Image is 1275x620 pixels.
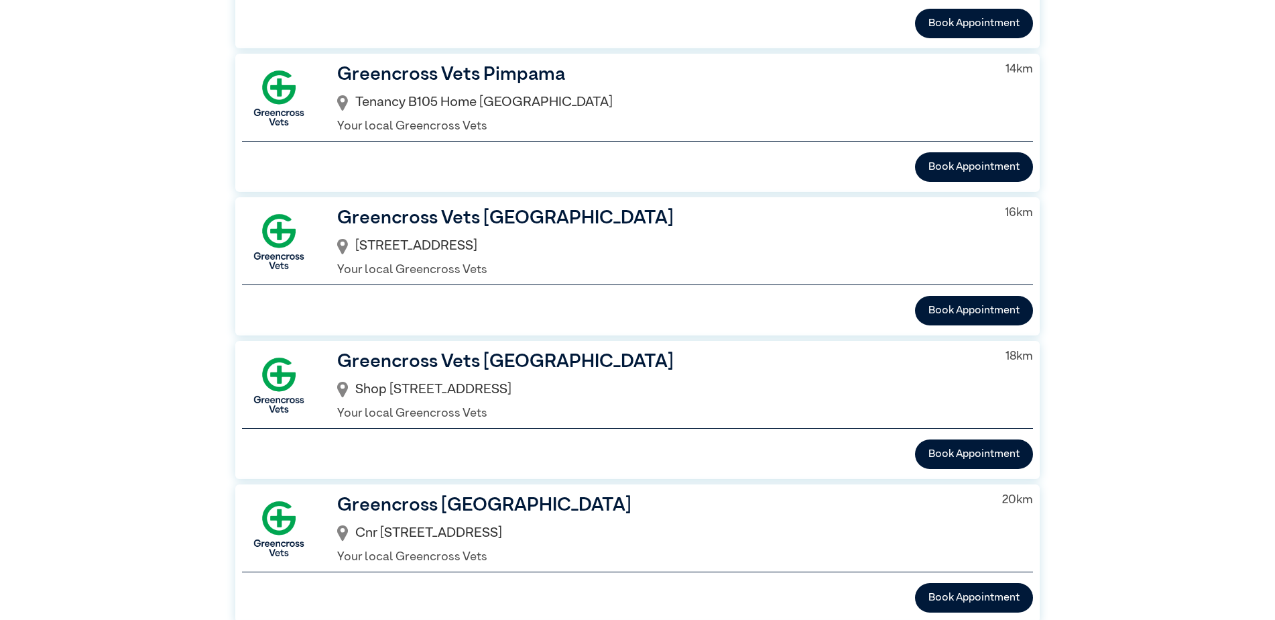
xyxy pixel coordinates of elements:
[337,60,984,89] h3: Greencross Vets Pimpama
[337,89,984,117] div: Tenancy B105 Home [GEOGRAPHIC_DATA]
[242,348,316,422] img: GX-Square.png
[242,61,316,135] img: GX-Square.png
[337,204,983,232] h3: Greencross Vets [GEOGRAPHIC_DATA]
[337,232,983,261] div: [STREET_ADDRESS]
[337,519,981,548] div: Cnr [STREET_ADDRESS]
[337,405,984,423] p: Your local Greencross Vets
[1006,60,1033,79] p: 14 km
[1006,348,1033,366] p: 18 km
[1002,491,1033,509] p: 20 km
[337,261,983,279] p: Your local Greencross Vets
[337,491,981,519] h3: Greencross [GEOGRAPHIC_DATA]
[915,296,1033,325] button: Book Appointment
[337,548,981,566] p: Your local Greencross Vets
[915,9,1033,38] button: Book Appointment
[915,583,1033,613] button: Book Appointment
[337,348,984,376] h3: Greencross Vets [GEOGRAPHIC_DATA]
[337,117,984,136] p: Your local Greencross Vets
[337,376,984,405] div: Shop [STREET_ADDRESS]
[1005,204,1033,222] p: 16 km
[915,440,1033,469] button: Book Appointment
[242,492,316,566] img: GX-Square.png
[915,152,1033,182] button: Book Appointment
[242,205,316,278] img: GX-Square.png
